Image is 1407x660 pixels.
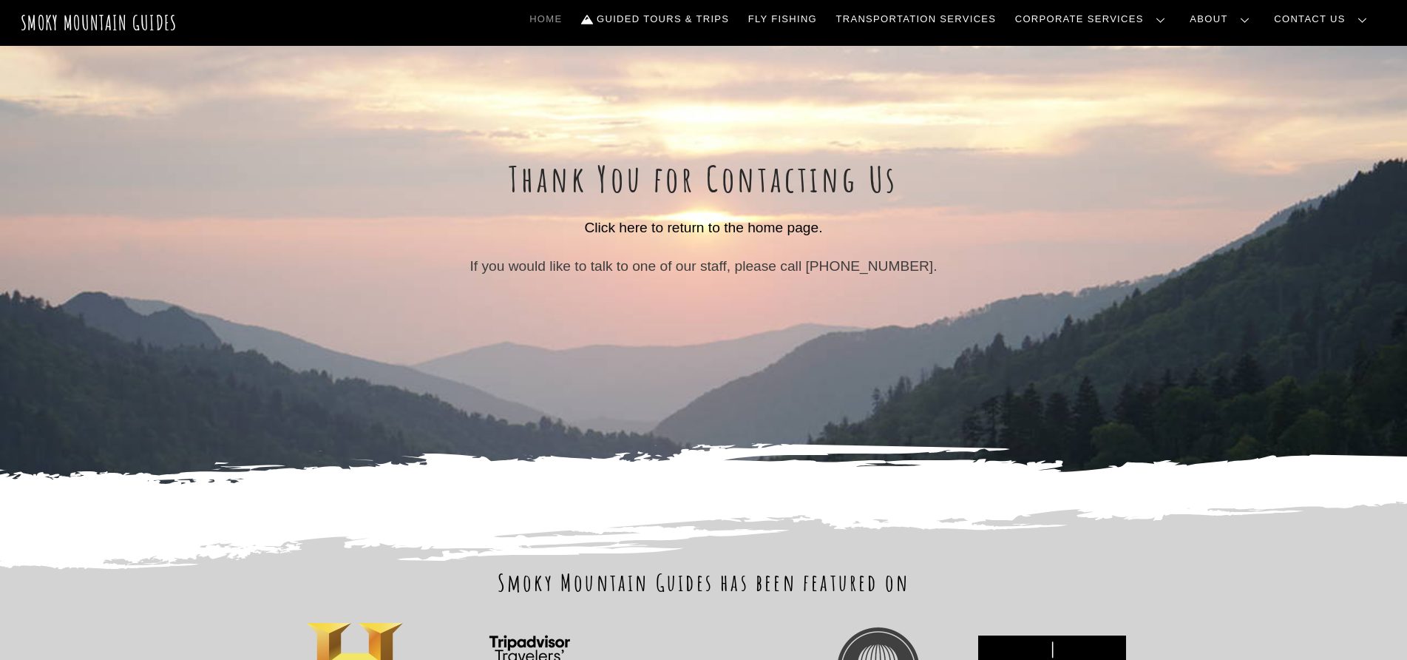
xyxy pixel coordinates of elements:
[326,257,1081,276] p: If you would like to talk to one of our staff, please call [PHONE_NUMBER].
[275,567,1133,598] h2: Smoky Mountain Guides has been featured on
[1269,4,1379,35] a: Contact Us
[21,10,177,35] a: Smoky Mountain Guides
[523,4,568,35] a: Home
[1009,4,1177,35] a: Corporate Services
[326,158,1081,201] h1: Thank You for Contacting Us
[575,4,735,35] a: Guided Tours & Trips
[742,4,823,35] a: Fly Fishing
[1184,4,1261,35] a: About
[584,220,822,235] a: Click here to return to the home page.
[830,4,1002,35] a: Transportation Services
